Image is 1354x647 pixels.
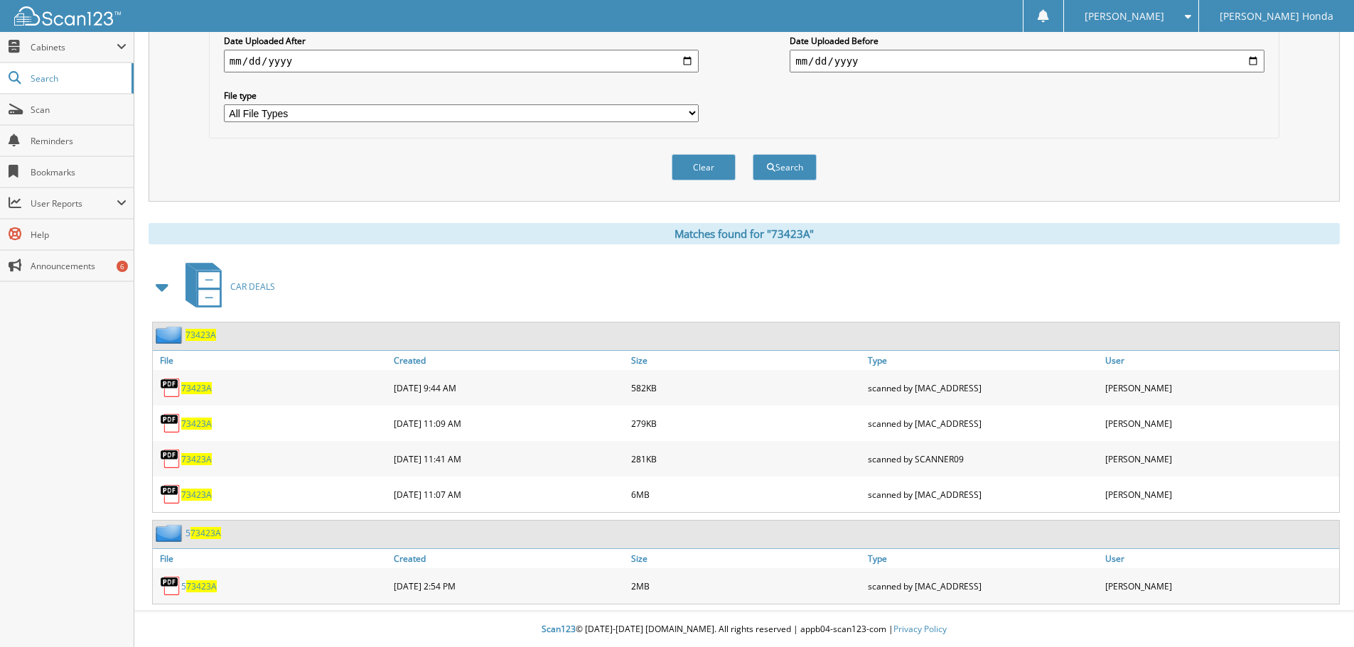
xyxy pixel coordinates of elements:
[31,41,117,53] span: Cabinets
[542,623,576,635] span: Scan123
[160,377,181,398] img: PDF.png
[753,154,817,180] button: Search
[1102,445,1339,473] div: [PERSON_NAME]
[628,351,865,370] a: Size
[628,409,865,437] div: 279KB
[628,480,865,509] div: 6MB
[186,527,221,539] a: 573423A
[224,89,699,102] label: File type
[1102,549,1339,568] a: User
[864,480,1102,509] div: scanned by [MAC_ADDRESS]
[181,418,212,430] a: 73423A
[1102,572,1339,600] div: [PERSON_NAME]
[390,480,628,509] div: [DATE] 11:07 AM
[181,580,217,592] a: 573423A
[14,6,121,26] img: scan123-logo-white.svg
[1102,351,1339,370] a: User
[390,549,628,568] a: Created
[224,50,699,72] input: start
[1085,12,1164,21] span: [PERSON_NAME]
[628,445,865,473] div: 281KB
[190,527,221,539] span: 73423A
[864,572,1102,600] div: scanned by [MAC_ADDRESS]
[177,259,275,315] a: CAR DEALS
[31,229,127,241] span: Help
[186,329,216,341] a: 73423A
[31,135,127,147] span: Reminders
[628,549,865,568] a: Size
[160,575,181,597] img: PDF.png
[181,489,212,501] a: 73423A
[1102,409,1339,437] div: [PERSON_NAME]
[153,351,390,370] a: File
[864,445,1102,473] div: scanned by SCANNER09
[224,35,699,47] label: Date Uploaded After
[390,572,628,600] div: [DATE] 2:54 PM
[790,50,1264,72] input: end
[160,484,181,505] img: PDF.png
[1220,12,1333,21] span: [PERSON_NAME] Honda
[628,572,865,600] div: 2MB
[864,351,1102,370] a: Type
[160,413,181,434] img: PDF.png
[864,409,1102,437] div: scanned by [MAC_ADDRESS]
[117,261,128,272] div: 6
[390,445,628,473] div: [DATE] 11:41 AM
[628,374,865,402] div: 582KB
[390,409,628,437] div: [DATE] 11:09 AM
[31,260,127,272] span: Announcements
[156,524,186,542] img: folder2.png
[149,223,1340,244] div: Matches found for "73423A"
[153,549,390,568] a: File
[186,580,217,592] span: 73423A
[181,453,212,465] a: 73423A
[230,281,275,293] span: CAR DEALS
[1102,374,1339,402] div: [PERSON_NAME]
[181,382,212,394] a: 73423A
[1102,480,1339,509] div: [PERSON_NAME]
[790,35,1264,47] label: Date Uploaded Before
[160,448,181,469] img: PDF.png
[672,154,736,180] button: Clear
[864,374,1102,402] div: scanned by [MAC_ADDRESS]
[893,623,947,635] a: Privacy Policy
[390,374,628,402] div: [DATE] 9:44 AM
[134,612,1354,647] div: © [DATE]-[DATE] [DOMAIN_NAME]. All rights reserved | appb04-scan123-com |
[156,326,186,344] img: folder2.png
[31,104,127,116] span: Scan
[390,351,628,370] a: Created
[31,166,127,178] span: Bookmarks
[31,72,124,85] span: Search
[864,549,1102,568] a: Type
[31,197,117,210] span: User Reports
